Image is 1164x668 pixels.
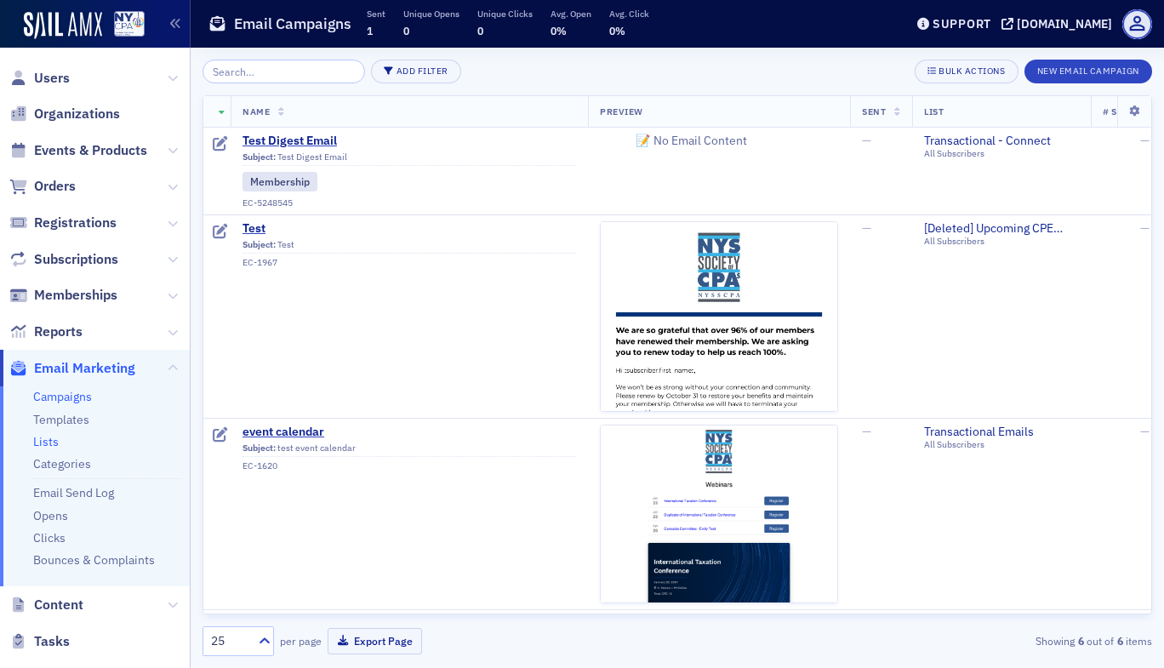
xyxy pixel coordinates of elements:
[9,69,70,88] a: Users
[34,141,147,160] span: Events & Products
[636,133,653,148] span: 📝
[551,24,567,37] span: 0%
[1140,220,1150,236] span: —
[924,134,1079,149] a: Transactional - Connect
[1140,133,1150,148] span: —
[242,425,576,440] a: event calendar
[9,105,120,123] a: Organizations
[242,197,576,208] div: EC-5248545
[9,323,83,341] a: Reports
[477,8,533,20] p: Unique Clicks
[33,485,114,500] a: Email Send Log
[924,439,1079,450] div: All Subscribers
[114,11,145,37] img: SailAMX
[551,8,591,20] p: Avg. Open
[9,250,118,269] a: Subscriptions
[242,221,576,237] a: Test
[1001,18,1118,30] button: [DOMAIN_NAME]
[403,24,409,37] span: 0
[280,633,322,648] label: per page
[242,151,276,163] span: Subject:
[924,106,944,117] span: List
[862,133,871,148] span: —
[234,14,351,34] h1: Email Campaigns
[1024,62,1152,77] a: New Email Campaign
[9,286,117,305] a: Memberships
[242,239,276,250] span: Subject:
[33,456,91,471] a: Categories
[34,286,117,305] span: Memberships
[609,8,649,20] p: Avg. Click
[1103,106,1135,117] span: # Sent
[34,359,135,378] span: Email Marketing
[33,434,59,449] a: Lists
[1114,633,1126,648] strong: 6
[371,60,461,83] button: Add Filter
[9,214,117,232] a: Registrations
[33,412,89,427] a: Templates
[33,530,66,545] a: Clicks
[242,442,276,454] span: Subject:
[9,177,76,196] a: Orders
[34,632,70,651] span: Tasks
[477,24,483,37] span: 0
[862,220,871,236] span: —
[34,596,83,614] span: Content
[924,148,1079,159] div: All Subscribers
[600,97,783,184] span: No Email Content
[924,221,1079,237] span: [Deleted] Upcoming CPE Weekly
[102,11,145,40] a: View Homepage
[213,427,228,444] div: Draft
[242,106,270,117] span: Name
[33,389,92,404] a: Campaigns
[609,24,625,37] span: 0%
[9,141,147,160] a: Events & Products
[9,596,83,614] a: Content
[600,106,643,117] span: Preview
[34,105,120,123] span: Organizations
[1017,16,1112,31] div: [DOMAIN_NAME]
[242,442,576,458] div: test event calendar
[924,425,1079,440] a: Transactional Emails
[403,8,459,20] p: Unique Opens
[1122,9,1152,39] span: Profile
[34,323,83,341] span: Reports
[939,66,1005,76] div: Bulk Actions
[847,633,1152,648] div: Showing out of items
[242,134,576,149] a: Test Digest Email
[34,214,117,232] span: Registrations
[367,24,373,37] span: 1
[328,628,422,654] button: Export Page
[211,632,248,650] div: 25
[242,460,576,471] div: EC-1620
[924,236,1079,247] div: All Subscribers
[9,632,70,651] a: Tasks
[33,552,155,568] a: Bounces & Complaints
[1024,60,1152,83] button: New Email Campaign
[862,106,886,117] span: Sent
[933,16,991,31] div: Support
[862,424,871,439] span: —
[213,224,228,241] div: Draft
[601,425,837,603] img: email-preview-4.png
[33,508,68,523] a: Opens
[213,136,228,153] div: Draft
[1140,424,1150,439] span: —
[242,172,317,191] div: Membership
[242,151,576,167] div: Test Digest Email
[34,177,76,196] span: Orders
[24,12,102,39] img: SailAMX
[1075,633,1087,648] strong: 6
[34,69,70,88] span: Users
[367,8,385,20] p: Sent
[242,239,576,254] div: Test
[34,250,118,269] span: Subscriptions
[915,60,1018,83] button: Bulk Actions
[9,359,135,378] a: Email Marketing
